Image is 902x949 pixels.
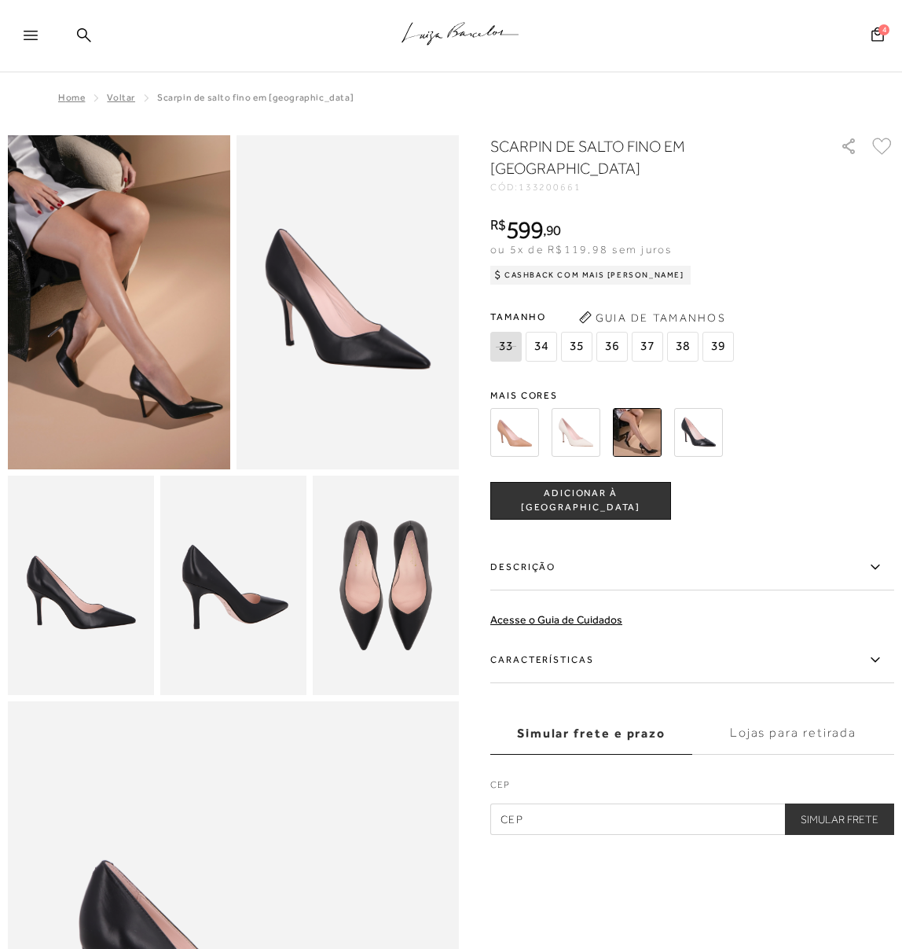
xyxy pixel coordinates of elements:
[490,218,506,232] i: R$
[692,712,894,755] label: Lojas para retirada
[490,712,692,755] label: Simular frete e prazo
[596,332,628,362] span: 36
[236,135,459,469] img: image
[632,332,663,362] span: 37
[490,391,894,400] span: Mais cores
[526,332,557,362] span: 34
[552,408,600,457] img: SCARPIN DE SALTO FINO EM COURO OFF WHITE
[613,408,662,457] img: SCARPIN DE SALTO FINO EM COURO PRETO
[8,476,154,695] img: image
[667,332,698,362] span: 38
[543,223,561,237] i: ,
[490,638,894,683] label: Características
[8,135,230,469] img: image
[519,182,581,193] span: 133200661
[490,243,672,256] span: ou 5x de R$119,98 sem juros
[574,305,731,330] button: Guia de Tamanhos
[546,222,561,238] span: 90
[490,408,539,457] img: SCARPIN DE SALTO FINO EM COURO BEGE BLUSH
[674,408,723,457] img: SCARPIN DE SALTO FINO EM VERNIZ PRETO
[490,804,894,835] input: CEP
[58,92,85,103] a: Home
[313,476,459,695] img: image
[490,482,671,520] button: ADICIONAR À [GEOGRAPHIC_DATA]
[490,266,691,285] div: Cashback com Mais [PERSON_NAME]
[490,613,622,626] a: Acesse o Guia de Cuidados
[785,804,894,835] button: Simular Frete
[490,778,894,800] label: CEP
[867,26,889,47] button: 4
[490,135,785,179] h1: SCARPIN DE SALTO FINO EM [GEOGRAPHIC_DATA]
[561,332,592,362] span: 35
[157,92,354,103] span: SCARPIN DE SALTO FINO EM [GEOGRAPHIC_DATA]
[878,24,889,35] span: 4
[107,92,135,103] a: Voltar
[490,332,522,362] span: 33
[160,476,306,695] img: image
[490,182,805,192] div: CÓD:
[702,332,734,362] span: 39
[490,305,738,329] span: Tamanho
[506,215,543,244] span: 599
[491,487,670,514] span: ADICIONAR À [GEOGRAPHIC_DATA]
[490,545,894,590] label: Descrição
